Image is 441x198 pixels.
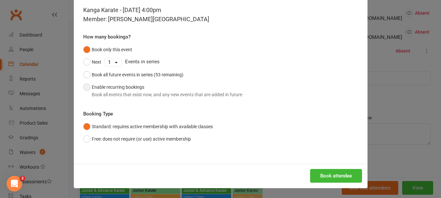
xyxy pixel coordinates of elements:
[83,43,132,56] button: Book only this event
[20,176,25,181] span: 2
[83,56,358,68] div: Events in series
[83,33,131,41] label: How many bookings?
[92,91,242,98] div: Book all events that exist now, and any new events that are added in future
[83,133,191,145] button: Free: does not require (or use) active membership
[83,120,213,133] button: Standard: requires active membership with available classes
[92,71,183,78] div: Book all future events in series (53 remaining)
[310,169,362,183] button: Book attendee
[83,81,242,101] button: Enable recurring bookingsBook all events that exist now, and any new events that are added in future
[83,69,183,81] button: Book all future events in series (53 remaining)
[83,110,113,118] label: Booking Type
[7,176,22,191] iframe: Intercom live chat
[83,56,101,68] button: Next
[83,6,358,24] div: Kanga Karate - [DATE] 4:00pm Member: [PERSON_NAME][GEOGRAPHIC_DATA]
